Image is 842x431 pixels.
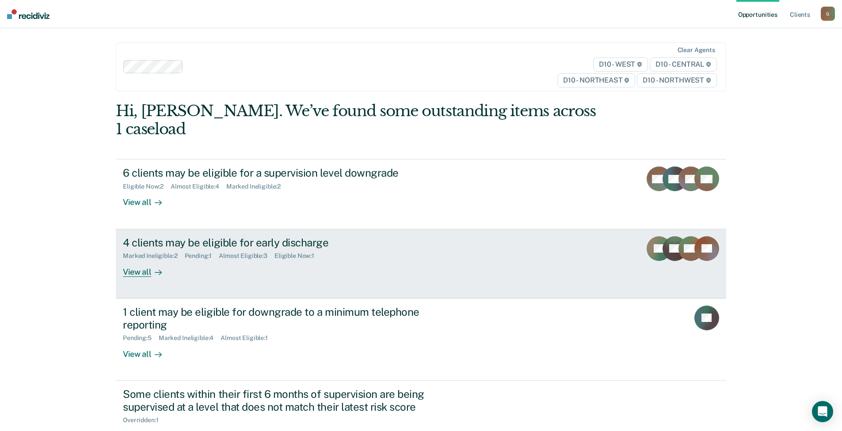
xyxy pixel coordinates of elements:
[159,334,221,342] div: Marked Ineligible : 4
[221,334,275,342] div: Almost Eligible : 1
[123,252,184,260] div: Marked Ineligible : 2
[116,229,726,299] a: 4 clients may be eligible for early dischargeMarked Ineligible:2Pending:1Almost Eligible:3Eligibl...
[171,183,226,190] div: Almost Eligible : 4
[185,252,219,260] div: Pending : 1
[274,252,321,260] div: Eligible Now : 1
[123,416,165,424] div: Overridden : 1
[557,73,635,87] span: D10 - NORTHEAST
[650,57,717,72] span: D10 - CENTRAL
[637,73,716,87] span: D10 - NORTHWEST
[116,102,604,138] div: Hi, [PERSON_NAME]. We’ve found some outstanding items across 1 caseload
[678,46,715,54] div: Clear agents
[123,183,171,190] div: Eligible Now : 2
[593,57,648,72] span: D10 - WEST
[226,183,288,190] div: Marked Ineligible : 2
[219,252,274,260] div: Almost Eligible : 3
[123,334,159,342] div: Pending : 5
[7,9,50,19] img: Recidiviz
[116,299,726,381] a: 1 client may be eligible for downgrade to a minimum telephone reportingPending:5Marked Ineligible...
[821,7,835,21] button: G
[123,190,172,208] div: View all
[123,342,172,359] div: View all
[116,159,726,229] a: 6 clients may be eligible for a supervision level downgradeEligible Now:2Almost Eligible:4Marked ...
[123,388,433,413] div: Some clients within their first 6 months of supervision are being supervised at a level that does...
[123,236,433,249] div: 4 clients may be eligible for early discharge
[123,166,433,179] div: 6 clients may be eligible for a supervision level downgrade
[123,306,433,331] div: 1 client may be eligible for downgrade to a minimum telephone reporting
[812,401,833,422] div: Open Intercom Messenger
[123,260,172,277] div: View all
